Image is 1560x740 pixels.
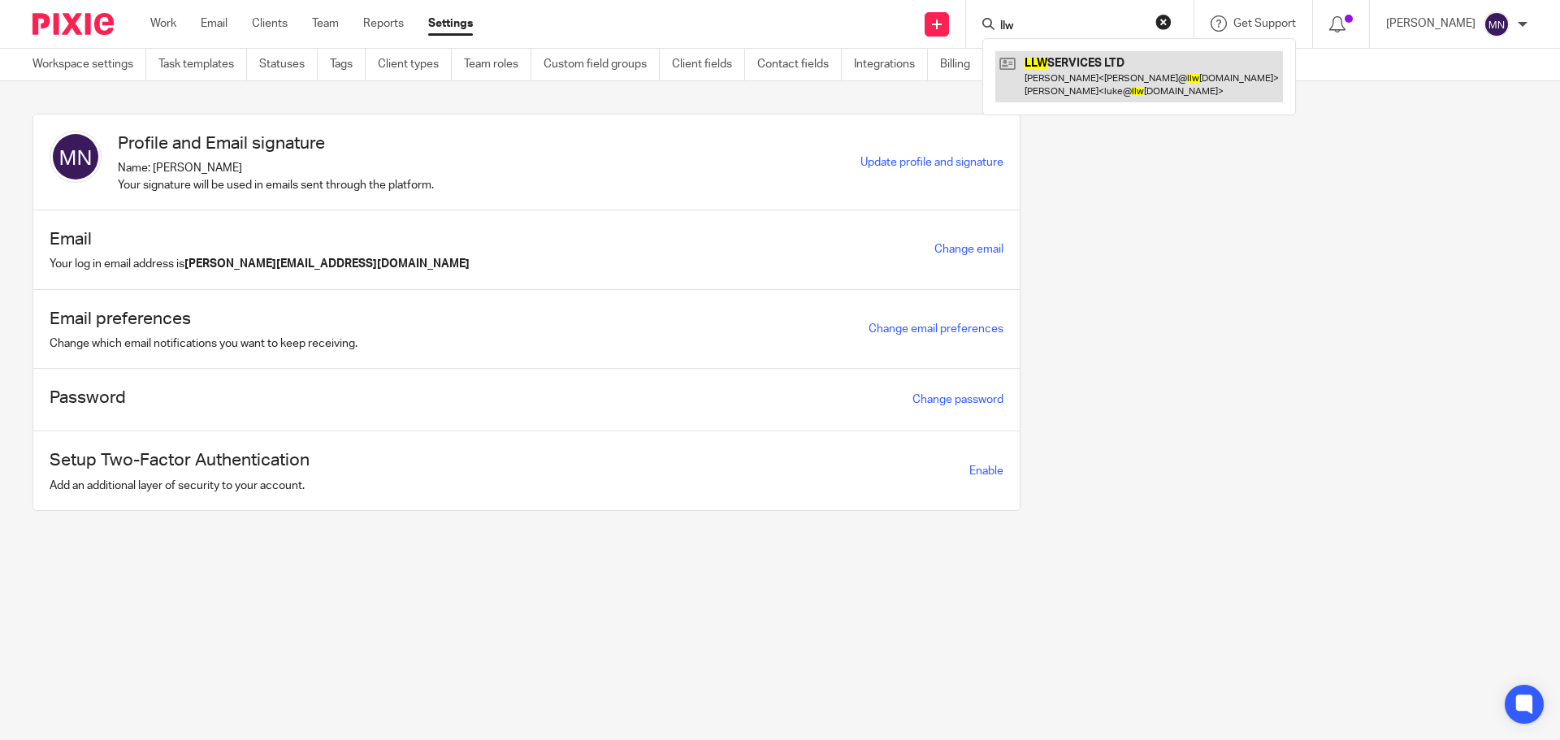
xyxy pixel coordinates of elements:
img: svg%3E [50,131,102,183]
h1: Email preferences [50,306,357,331]
a: Integrations [854,49,928,80]
img: svg%3E [1484,11,1510,37]
span: Enable [969,465,1003,477]
a: Update profile and signature [860,157,1003,168]
a: Clients [252,15,288,32]
a: Team [312,15,339,32]
a: Change password [912,394,1003,405]
p: Add an additional layer of security to your account. [50,478,310,494]
button: Clear [1155,14,1172,30]
input: Search [999,19,1145,34]
a: Task templates [158,49,247,80]
p: Change which email notifications you want to keep receiving. [50,335,357,352]
a: Contact fields [757,49,842,80]
a: Settings [428,15,473,32]
a: Billing [940,49,982,80]
h1: Profile and Email signature [118,131,434,156]
a: Workspace settings [32,49,146,80]
h1: Password [50,385,126,410]
h1: Setup Two-Factor Authentication [50,448,310,473]
a: Reports [363,15,404,32]
h1: Email [50,227,470,252]
a: Statuses [259,49,318,80]
p: [PERSON_NAME] [1386,15,1475,32]
b: [PERSON_NAME][EMAIL_ADDRESS][DOMAIN_NAME] [184,258,470,270]
a: Team roles [464,49,531,80]
p: Your log in email address is [50,256,470,272]
p: Name: [PERSON_NAME] Your signature will be used in emails sent through the platform. [118,160,434,193]
a: Tags [330,49,366,80]
a: Work [150,15,176,32]
a: Client fields [672,49,745,80]
a: Custom field groups [544,49,660,80]
a: Change email preferences [869,323,1003,335]
a: Change email [934,244,1003,255]
img: Pixie [32,13,114,35]
a: Email [201,15,227,32]
a: Client types [378,49,452,80]
span: Get Support [1233,18,1296,29]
